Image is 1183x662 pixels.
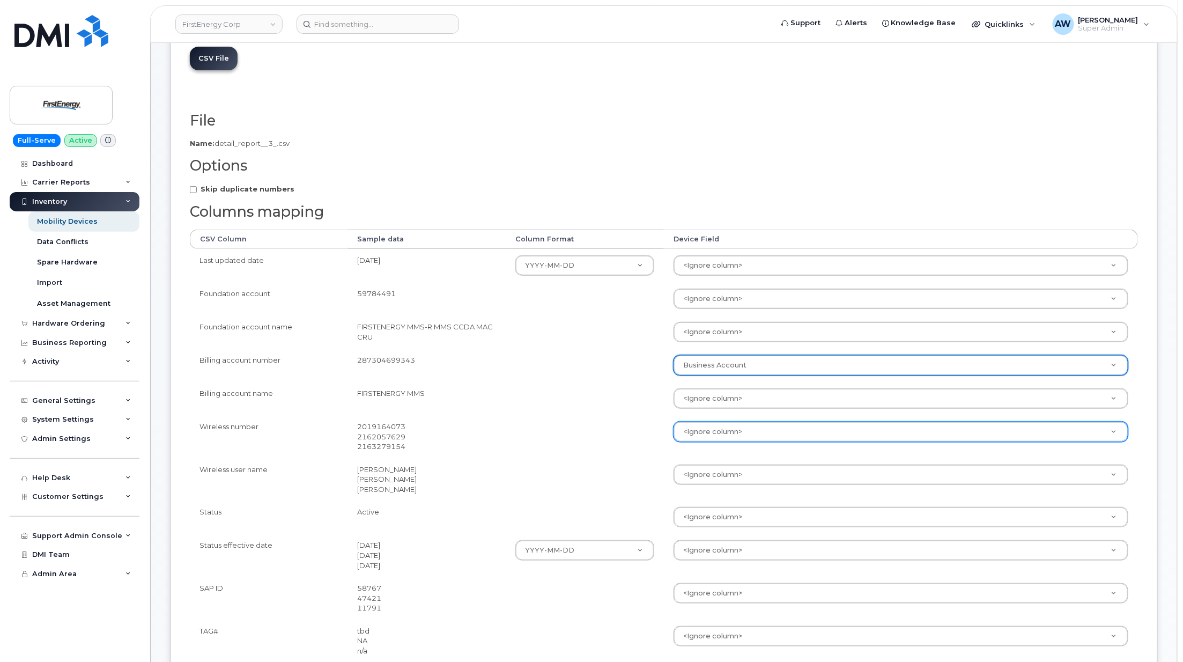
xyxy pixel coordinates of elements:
span: <Ignore column> [677,631,742,641]
td: FIRSTENERGY MMS [348,382,506,415]
input: Find something... [297,14,459,34]
a: <Ignore column> [674,422,1128,442]
a: <Ignore column> [674,256,1128,275]
span: Knowledge Base [891,18,956,28]
span: <Ignore column> [677,261,742,270]
td: Active [348,501,506,534]
span: <Ignore column> [677,470,742,480]
th: CSV Column [190,230,348,249]
a: <Ignore column> [674,541,1128,560]
h2: File [190,113,1138,129]
a: Alerts [828,12,875,34]
td: Status [190,501,348,534]
h2: Options [190,158,1138,174]
a: <Ignore column> [674,389,1128,408]
span: <Ignore column> [677,327,742,337]
th: Device Field [664,230,1138,249]
a: Knowledge Base [875,12,964,34]
input: Skip duplicate numbers [190,186,197,193]
h2: Columns mapping [190,204,1138,220]
p: detail_report__3_.csv [190,138,1138,149]
a: Support [774,12,828,34]
a: <Ignore column> [674,322,1128,342]
td: FIRSTENERGY MMS-R MMS CCDA MAC CRU [348,315,506,349]
td: Foundation account [190,282,348,315]
td: Status effective date [190,534,348,577]
span: Super Admin [1078,24,1138,33]
td: 287304699343 [348,349,506,382]
strong: Skip duplicate numbers [201,185,294,193]
td: [DATE] [DATE] [DATE] [348,534,506,577]
span: <Ignore column> [677,427,742,437]
td: Billing account number [190,349,348,382]
td: [PERSON_NAME] [PERSON_NAME] [PERSON_NAME] [348,458,506,501]
span: <Ignore column> [677,589,742,598]
span: AW [1055,18,1071,31]
td: Billing account name [190,382,348,415]
td: 58767 47421 11791 [348,577,506,620]
a: <Ignore column> [674,465,1128,484]
a: <Ignore column> [674,627,1128,646]
a: <Ignore column> [674,507,1128,527]
td: Last updated date [190,249,348,282]
a: YYYY-MM-DD [516,256,654,275]
div: Quicklinks [965,13,1043,35]
td: Foundation account name [190,315,348,349]
span: [PERSON_NAME] [1078,16,1138,24]
span: Business Account [677,361,746,370]
span: YYYY-MM-DD [519,546,574,555]
span: <Ignore column> [677,512,742,522]
iframe: Messenger Launcher [1136,615,1175,654]
a: YYYY-MM-DD [516,541,654,560]
td: SAP ID [190,577,348,620]
strong: Name: [190,139,215,148]
a: <Ignore column> [674,584,1128,603]
a: CSV File [190,47,238,70]
a: <Ignore column> [674,289,1128,308]
span: Support [790,18,820,28]
td: 2019164073 2162057629 2163279154 [348,415,506,458]
span: Alerts [845,18,867,28]
th: Column Format [506,230,664,249]
span: YYYY-MM-DD [519,261,574,270]
span: <Ignore column> [677,294,742,304]
td: Wireless user name [190,458,348,501]
span: <Ignore column> [677,546,742,555]
div: Alyssa Wagner [1045,13,1157,35]
td: [DATE] [348,249,506,282]
td: Wireless number [190,415,348,458]
td: 59784491 [348,282,506,315]
span: <Ignore column> [677,394,742,403]
a: Business Account [674,356,1128,375]
th: Sample data [348,230,506,249]
span: Quicklinks [985,20,1024,28]
a: FirstEnergy Corp [175,14,283,34]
